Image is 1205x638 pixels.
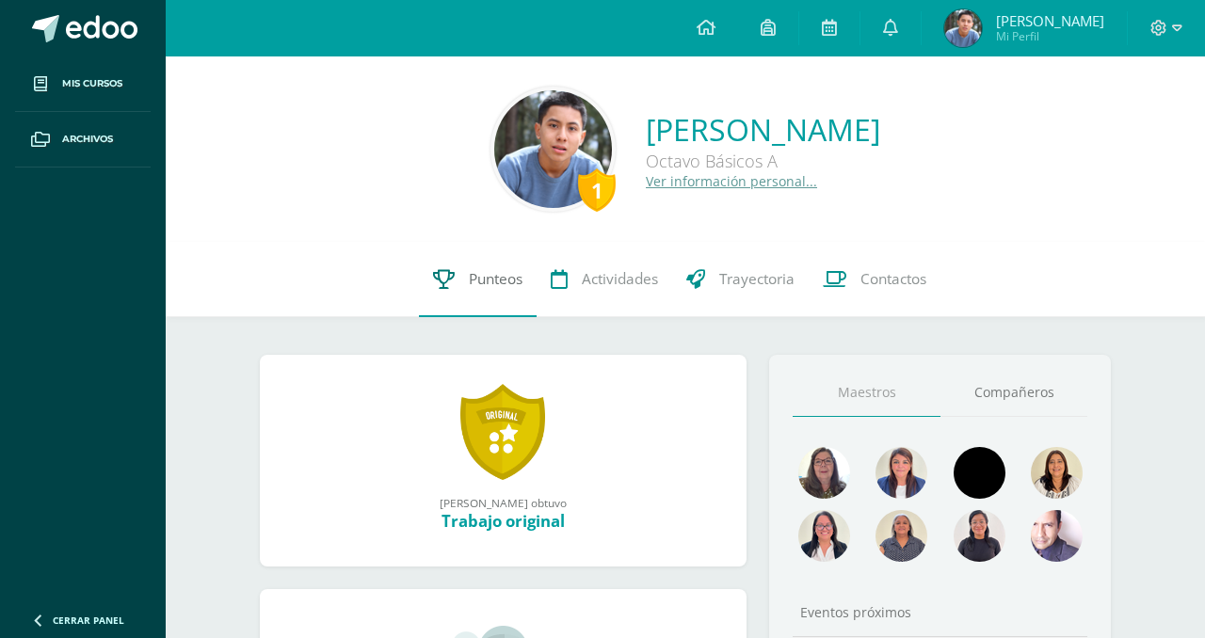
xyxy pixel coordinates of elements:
[537,242,672,317] a: Actividades
[419,242,537,317] a: Punteos
[578,168,616,212] div: 1
[582,269,658,289] span: Actividades
[646,150,880,172] div: Octavo Básicos A
[996,11,1104,30] span: [PERSON_NAME]
[809,242,940,317] a: Contactos
[954,447,1005,499] img: 8720afef3ca6363371f864d845616e65.png
[719,269,795,289] span: Trayectoria
[793,603,1087,621] div: Eventos próximos
[860,269,926,289] span: Contactos
[279,510,729,532] div: Trabajo original
[876,510,927,562] img: 8f3bf19539481b212b8ab3c0cdc72ac6.png
[954,510,1005,562] img: 041e67bb1815648f1c28e9f895bf2be1.png
[53,614,124,627] span: Cerrar panel
[876,447,927,499] img: aefa6dbabf641819c41d1760b7b82962.png
[798,447,850,499] img: a4871f238fc6f9e1d7ed418e21754428.png
[62,76,122,91] span: Mis cursos
[672,242,809,317] a: Trayectoria
[279,495,729,510] div: [PERSON_NAME] obtuvo
[793,369,940,417] a: Maestros
[944,9,982,47] img: 2123a95bfc17dca0ea2b34e722d31474.png
[1031,447,1083,499] img: 876c69fb502899f7a2bc55a9ba2fa0e7.png
[469,269,522,289] span: Punteos
[646,172,817,190] a: Ver información personal...
[15,56,151,112] a: Mis cursos
[62,132,113,147] span: Archivos
[798,510,850,562] img: 408a551ef2c74b912fbe9346b0557d9b.png
[996,28,1104,44] span: Mi Perfil
[1031,510,1083,562] img: a8e8556f48ef469a8de4653df9219ae6.png
[15,112,151,167] a: Archivos
[940,369,1088,417] a: Compañeros
[494,90,612,208] img: b1a767f7f2fe1c279ff09d13b8f25561.png
[646,109,880,150] a: [PERSON_NAME]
